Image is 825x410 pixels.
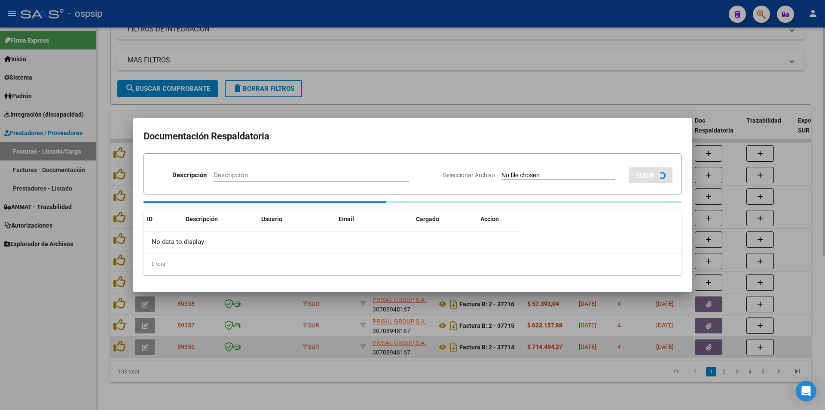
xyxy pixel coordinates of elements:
[144,253,681,275] div: 0 total
[335,210,412,228] datatable-header-cell: Email
[186,216,218,222] span: Descripción
[147,216,153,222] span: ID
[443,172,495,179] span: Seleccionar Archivo
[258,210,335,228] datatable-header-cell: Usuario
[796,381,816,401] div: Open Intercom Messenger
[144,128,681,145] h2: Documentación Respaldatoria
[416,216,439,222] span: Cargado
[636,172,654,179] span: SUBIR
[172,170,207,180] p: Descripción
[261,216,282,222] span: Usuario
[412,210,477,228] datatable-header-cell: Cargado
[144,210,182,228] datatable-header-cell: ID
[182,210,258,228] datatable-header-cell: Descripción
[629,167,672,183] button: SUBIR
[144,231,520,253] div: No data to display
[477,210,520,228] datatable-header-cell: Accion
[339,216,354,222] span: Email
[480,216,499,222] span: Accion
